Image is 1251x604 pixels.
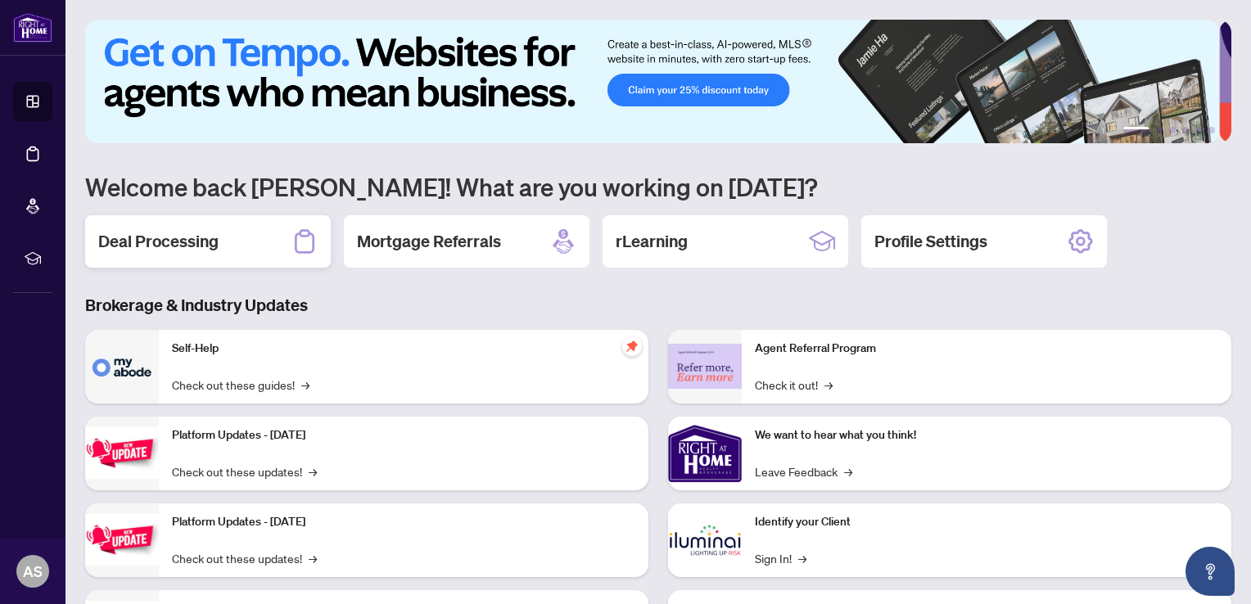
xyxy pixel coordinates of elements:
a: Sign In!→ [755,549,806,567]
span: → [309,549,317,567]
a: Check it out!→ [755,376,833,394]
a: Check out these updates!→ [172,462,317,480]
h1: Welcome back [PERSON_NAME]! What are you working on [DATE]? [85,171,1231,202]
p: We want to hear what you think! [755,426,1218,444]
a: Check out these updates!→ [172,549,317,567]
a: Leave Feedback→ [755,462,852,480]
span: AS [23,560,43,583]
h3: Brokerage & Industry Updates [85,294,1231,317]
span: → [309,462,317,480]
img: Agent Referral Program [668,344,742,389]
button: 2 [1156,127,1163,133]
p: Agent Referral Program [755,340,1218,358]
img: logo [13,12,52,43]
p: Identify your Client [755,513,1218,531]
h2: Mortgage Referrals [357,230,501,253]
h2: rLearning [616,230,688,253]
span: pushpin [622,336,642,356]
button: 1 [1123,127,1149,133]
button: 4 [1182,127,1189,133]
img: Platform Updates - July 8, 2025 [85,514,159,566]
p: Self-Help [172,340,635,358]
img: Self-Help [85,330,159,403]
button: 3 [1169,127,1176,133]
img: Platform Updates - July 21, 2025 [85,427,159,479]
span: → [301,376,309,394]
p: Platform Updates - [DATE] [172,513,635,531]
span: → [844,462,852,480]
a: Check out these guides!→ [172,376,309,394]
span: → [798,549,806,567]
h2: Profile Settings [874,230,987,253]
span: → [824,376,833,394]
p: Platform Updates - [DATE] [172,426,635,444]
img: We want to hear what you think! [668,417,742,490]
button: Open asap [1186,547,1235,596]
img: Slide 0 [85,20,1219,143]
img: Identify your Client [668,503,742,577]
button: 6 [1208,127,1215,133]
h2: Deal Processing [98,230,219,253]
button: 5 [1195,127,1202,133]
